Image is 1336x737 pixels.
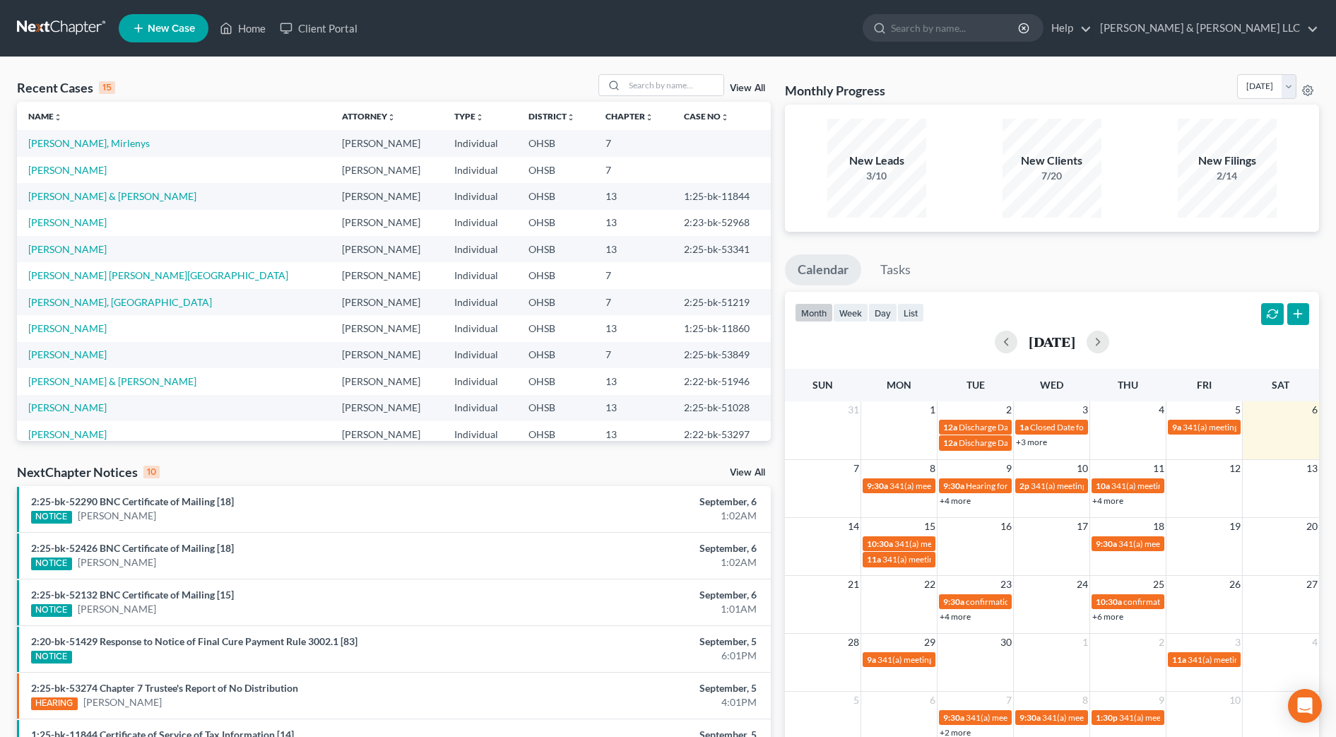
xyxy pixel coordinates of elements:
[673,395,771,421] td: 2:25-bk-51028
[1081,634,1089,651] span: 1
[143,466,160,478] div: 10
[625,75,723,95] input: Search by name...
[331,183,443,209] td: [PERSON_NAME]
[443,395,516,421] td: Individual
[517,342,594,368] td: OHSB
[31,511,72,524] div: NOTICE
[1016,437,1047,447] a: +3 more
[517,130,594,156] td: OHSB
[966,480,1076,491] span: Hearing for [PERSON_NAME]
[1234,401,1242,418] span: 5
[959,422,1181,432] span: Discharge Date for [PERSON_NAME][GEOGRAPHIC_DATA]
[1118,379,1138,391] span: Thu
[594,157,673,183] td: 7
[517,421,594,447] td: OHSB
[812,379,833,391] span: Sun
[1093,16,1318,41] a: [PERSON_NAME] & [PERSON_NAME] LLC
[528,111,575,122] a: Districtunfold_more
[1172,422,1181,432] span: 9a
[594,315,673,341] td: 13
[443,236,516,262] td: Individual
[1123,596,1282,607] span: confirmation hearing for [PERSON_NAME]
[148,23,195,34] span: New Case
[331,421,443,447] td: [PERSON_NAME]
[454,111,484,122] a: Typeunfold_more
[882,554,1094,565] span: 341(a) meeting for [PERSON_NAME] & [PERSON_NAME]
[1075,518,1089,535] span: 17
[923,634,937,651] span: 29
[1044,16,1092,41] a: Help
[594,368,673,394] td: 13
[331,342,443,368] td: [PERSON_NAME]
[1019,712,1041,723] span: 9:30a
[443,157,516,183] td: Individual
[894,538,1031,549] span: 341(a) meeting for [PERSON_NAME]
[1228,518,1242,535] span: 19
[785,254,861,285] a: Calendar
[1019,422,1029,432] span: 1a
[1081,401,1089,418] span: 3
[17,79,115,96] div: Recent Cases
[940,495,971,506] a: +4 more
[342,111,396,122] a: Attorneyunfold_more
[1003,153,1101,169] div: New Clients
[1005,692,1013,709] span: 7
[28,375,196,387] a: [PERSON_NAME] & [PERSON_NAME]
[54,113,62,122] i: unfold_more
[28,428,107,440] a: [PERSON_NAME]
[673,183,771,209] td: 1:25-bk-11844
[524,602,757,616] div: 1:01AM
[897,303,924,322] button: list
[730,468,765,478] a: View All
[1228,576,1242,593] span: 26
[524,635,757,649] div: September, 5
[966,379,985,391] span: Tue
[1305,576,1319,593] span: 27
[673,421,771,447] td: 2:22-bk-53297
[567,113,575,122] i: unfold_more
[673,368,771,394] td: 2:22-bk-51946
[1288,689,1322,723] div: Open Intercom Messenger
[331,130,443,156] td: [PERSON_NAME]
[943,596,964,607] span: 9:30a
[273,16,365,41] a: Client Portal
[78,555,156,570] a: [PERSON_NAME]
[1157,401,1166,418] span: 4
[1305,518,1319,535] span: 20
[605,111,654,122] a: Chapterunfold_more
[877,654,1089,665] span: 341(a) meeting for [PERSON_NAME] & [PERSON_NAME]
[28,164,107,176] a: [PERSON_NAME]
[852,692,861,709] span: 5
[1118,538,1255,549] span: 341(a) meeting for [PERSON_NAME]
[966,712,1177,723] span: 341(a) meeting for [PERSON_NAME] & [PERSON_NAME]
[331,262,443,288] td: [PERSON_NAME]
[524,555,757,570] div: 1:02AM
[594,183,673,209] td: 13
[31,604,72,617] div: NOTICE
[785,82,885,99] h3: Monthly Progress
[31,495,234,507] a: 2:25-bk-52290 BNC Certificate of Mailing [18]
[1081,692,1089,709] span: 8
[721,113,729,122] i: unfold_more
[1092,495,1123,506] a: +4 more
[1005,460,1013,477] span: 9
[1157,634,1166,651] span: 2
[517,157,594,183] td: OHSB
[1228,692,1242,709] span: 10
[1096,538,1117,549] span: 9:30a
[524,495,757,509] div: September, 6
[594,395,673,421] td: 13
[17,464,160,480] div: NextChapter Notices
[78,509,156,523] a: [PERSON_NAME]
[387,113,396,122] i: unfold_more
[846,518,861,535] span: 14
[517,289,594,315] td: OHSB
[517,262,594,288] td: OHSB
[28,243,107,255] a: [PERSON_NAME]
[1197,379,1212,391] span: Fri
[923,518,937,535] span: 15
[673,236,771,262] td: 2:25-bk-53341
[673,342,771,368] td: 2:25-bk-53849
[443,342,516,368] td: Individual
[443,262,516,288] td: Individual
